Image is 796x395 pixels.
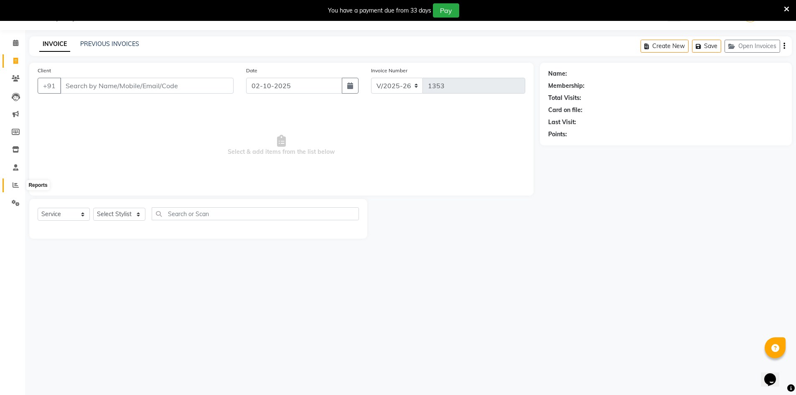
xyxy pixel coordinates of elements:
div: Reports [26,180,49,190]
div: Name: [548,69,567,78]
button: Pay [433,3,459,18]
input: Search by Name/Mobile/Email/Code [60,78,234,94]
span: Select & add items from the list below [38,104,525,187]
div: Card on file: [548,106,582,115]
div: Last Visit: [548,118,576,127]
button: Create New [641,40,689,53]
input: Search or Scan [152,207,359,220]
a: INVOICE [39,37,70,52]
div: You have a payment due from 33 days [328,6,431,15]
div: Points: [548,130,567,139]
iframe: chat widget [761,362,788,387]
button: Save [692,40,721,53]
label: Client [38,67,51,74]
div: Total Visits: [548,94,581,102]
a: PREVIOUS INVOICES [80,40,139,48]
button: Open Invoices [725,40,780,53]
label: Invoice Number [371,67,407,74]
div: Membership: [548,82,585,90]
label: Date [246,67,257,74]
button: +91 [38,78,61,94]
